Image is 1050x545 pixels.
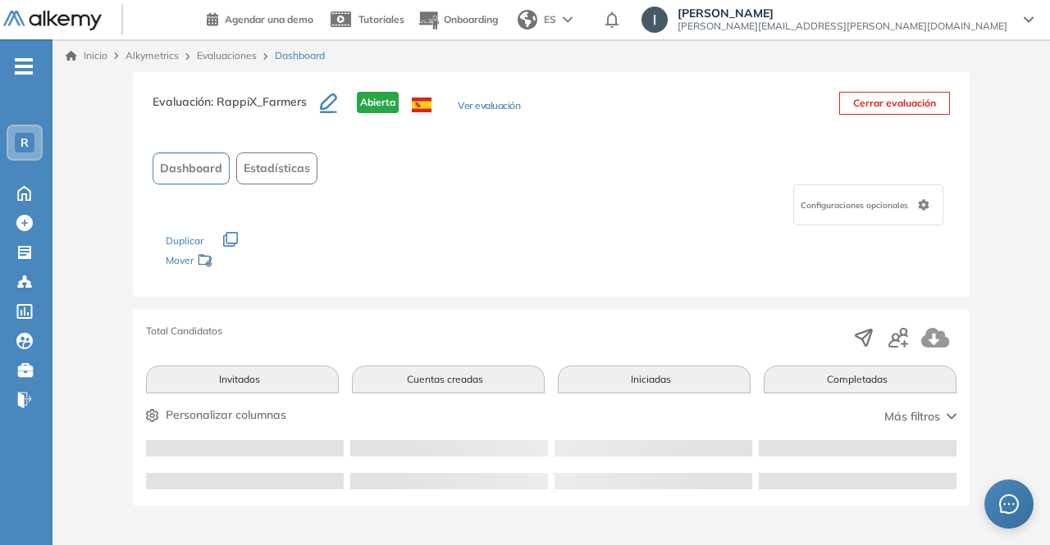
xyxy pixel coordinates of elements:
span: Dashboard [160,160,222,177]
button: Iniciadas [558,366,751,393]
span: Estadísticas [244,160,310,177]
span: Configuraciones opcionales [801,199,911,211]
button: Onboarding [418,2,498,38]
img: arrow [563,16,573,23]
button: Cuentas creadas [352,366,545,393]
button: Dashboard [153,152,230,184]
span: R [21,136,29,149]
a: Inicio [66,48,107,63]
span: Agendar una demo [225,13,313,25]
span: : RappiX_Farmers [211,94,307,109]
button: Completadas [764,366,956,393]
a: Agendar una demo [207,8,313,28]
button: Personalizar columnas [146,406,286,424]
button: Cerrar evaluación [839,92,950,115]
span: ES [544,12,556,27]
button: Ver evaluación [458,98,520,116]
span: Más filtros [884,408,940,425]
h3: Evaluación [153,92,320,126]
div: Configuraciones opcionales [793,184,943,225]
div: Mover [166,247,330,277]
button: Invitados [146,366,339,393]
span: [PERSON_NAME][EMAIL_ADDRESS][PERSON_NAME][DOMAIN_NAME] [678,20,1007,33]
span: Onboarding [444,13,498,25]
button: Estadísticas [236,152,317,184]
img: world [518,10,537,30]
span: Total Candidatos [146,324,222,338]
span: [PERSON_NAME] [678,7,1007,20]
span: Duplicar [166,234,203,247]
span: Personalizar columnas [166,406,286,424]
span: Abierta [357,92,399,113]
i: - [15,65,33,68]
img: Logo [3,11,102,31]
span: Alkymetrics [126,49,179,61]
button: Más filtros [884,408,956,425]
img: ESP [412,98,431,112]
a: Evaluaciones [197,49,257,61]
span: message [999,494,1019,514]
span: Dashboard [275,48,325,63]
span: Tutoriales [358,13,404,25]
